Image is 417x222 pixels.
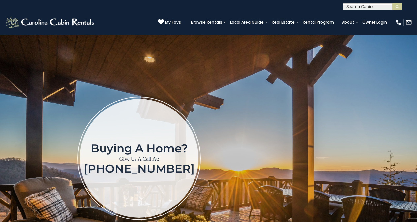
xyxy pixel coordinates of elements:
a: My Favs [158,19,181,26]
a: Real Estate [268,18,298,27]
a: About [339,18,358,27]
img: phone-regular-white.png [395,19,402,26]
p: Give Us A Call At: [84,154,194,164]
a: Owner Login [359,18,390,27]
a: Browse Rentals [188,18,225,27]
img: mail-regular-white.png [405,19,412,26]
h1: Buying a home? [84,143,194,154]
img: White-1-2.png [5,16,96,29]
a: [PHONE_NUMBER] [84,162,194,175]
a: Local Area Guide [227,18,267,27]
a: Rental Program [299,18,337,27]
span: My Favs [165,19,181,25]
